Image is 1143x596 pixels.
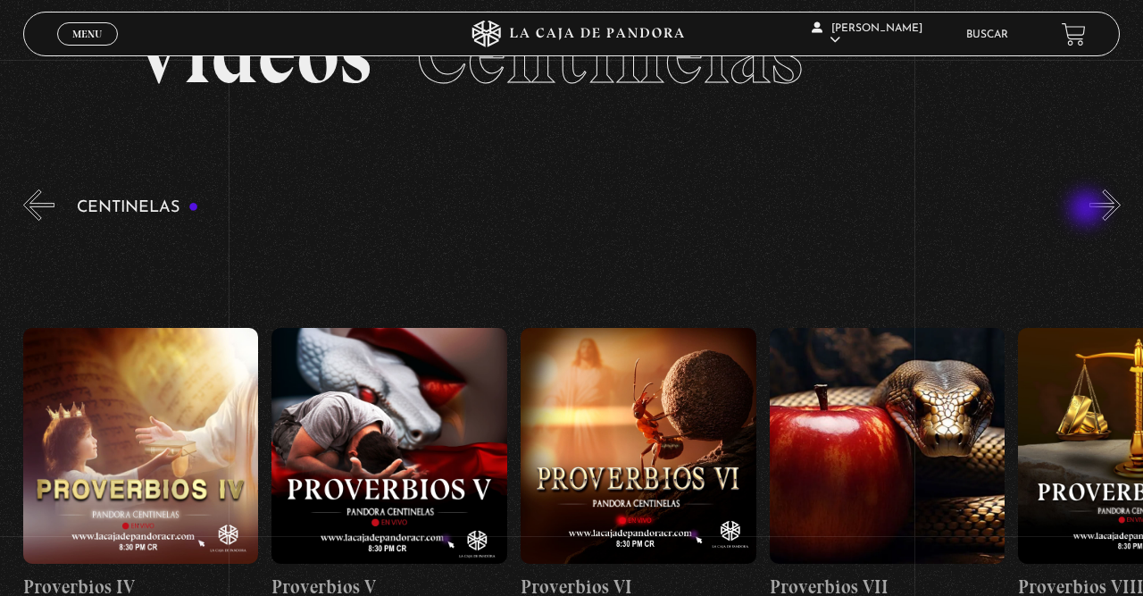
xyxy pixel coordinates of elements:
h2: Videos [132,12,1010,97]
a: Buscar [966,29,1008,40]
a: View your shopping cart [1062,22,1086,46]
span: Centinelas [416,3,803,105]
span: Cerrar [67,44,109,56]
h3: Centinelas [77,199,199,216]
button: Next [1089,189,1121,221]
span: [PERSON_NAME] [812,23,922,46]
span: Menu [72,29,102,39]
button: Previous [23,189,54,221]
